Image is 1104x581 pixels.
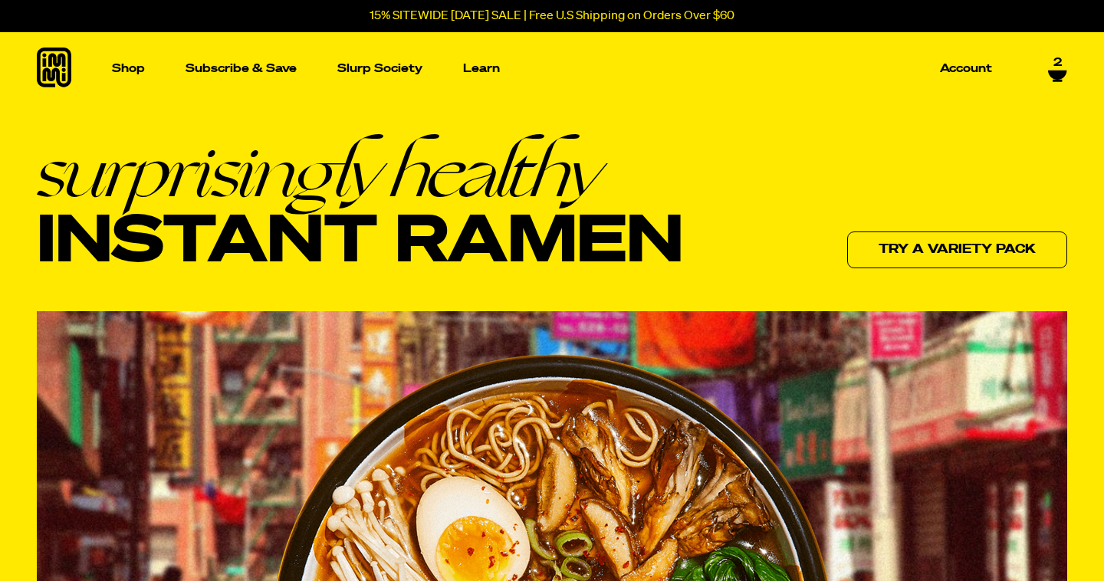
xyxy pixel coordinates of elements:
[1048,56,1067,82] a: 2
[1053,56,1062,70] span: 2
[934,57,998,80] a: Account
[179,57,303,80] a: Subscribe & Save
[106,32,998,105] nav: Main navigation
[37,136,683,208] em: surprisingly healthy
[463,63,500,74] p: Learn
[112,63,145,74] p: Shop
[106,32,151,105] a: Shop
[940,63,992,74] p: Account
[186,63,297,74] p: Subscribe & Save
[370,9,734,23] p: 15% SITEWIDE [DATE] SALE | Free U.S Shipping on Orders Over $60
[331,57,429,80] a: Slurp Society
[337,63,422,74] p: Slurp Society
[847,231,1067,268] a: Try a variety pack
[457,32,506,105] a: Learn
[37,136,683,279] h1: Instant Ramen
